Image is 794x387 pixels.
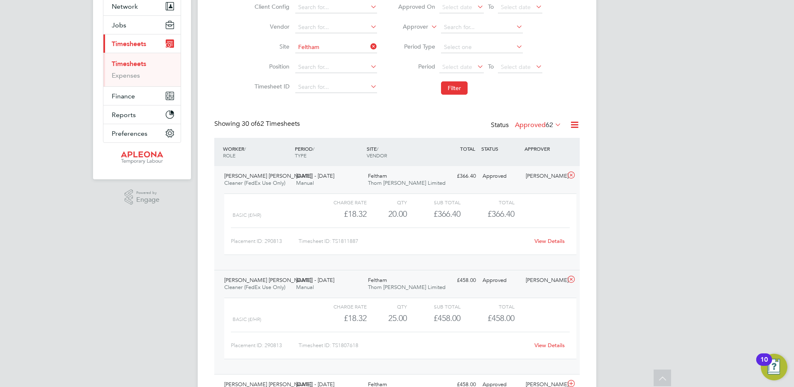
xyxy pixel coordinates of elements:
label: Period [398,63,435,70]
input: Search for... [295,61,377,73]
span: To [485,61,496,72]
span: Engage [136,196,159,203]
span: Feltham [368,172,387,179]
div: Charge rate [313,301,367,311]
div: Placement ID: 290813 [231,235,299,248]
label: Client Config [252,3,289,10]
div: £366.40 [407,207,461,221]
div: £18.32 [313,207,367,221]
label: Approved On [398,3,435,10]
a: View Details [534,238,565,245]
span: / [244,145,246,152]
input: Search for... [295,2,377,13]
div: 20.00 [367,207,407,221]
span: Basic (£/HR) [233,316,261,322]
span: Finance [112,92,135,100]
span: TOTAL [460,145,475,152]
div: WORKER [221,141,293,163]
a: Timesheets [112,60,146,68]
span: Feltham [368,277,387,284]
span: Network [112,2,138,10]
div: £458.00 [407,311,461,325]
span: 62 Timesheets [242,120,300,128]
span: £458.00 [488,313,515,323]
span: [PERSON_NAME] [PERSON_NAME] [224,172,311,179]
span: Select date [501,3,531,11]
div: Total [461,197,514,207]
div: £18.32 [313,311,367,325]
div: QTY [367,197,407,207]
div: SITE [365,141,436,163]
button: Reports [103,105,181,124]
a: Go to home page [103,151,181,164]
input: Search for... [441,22,523,33]
span: Manual [296,179,314,186]
span: To [485,1,496,12]
div: Approved [479,274,522,287]
div: Timesheet ID: TS1807618 [299,339,529,352]
span: Cleaner (FedEx Use Only) [224,179,285,186]
label: Period Type [398,43,435,50]
span: Manual [296,284,314,291]
input: Search for... [295,81,377,93]
div: Sub Total [407,197,461,207]
span: Thorn [PERSON_NAME] Limited [368,284,446,291]
div: Timesheets [103,53,181,86]
span: / [377,145,378,152]
div: Showing [214,120,301,128]
label: Approver [391,23,428,31]
div: [PERSON_NAME] [522,274,566,287]
span: [PERSON_NAME] [PERSON_NAME] [224,277,311,284]
a: View Details [534,342,565,349]
span: ROLE [223,152,235,159]
span: TYPE [295,152,306,159]
span: / [313,145,314,152]
div: Total [461,301,514,311]
span: [DATE] - [DATE] [296,277,334,284]
label: Timesheet ID [252,83,289,90]
div: Charge rate [313,197,367,207]
div: £458.00 [436,274,479,287]
div: Timesheet ID: TS1811887 [299,235,529,248]
span: Thorn [PERSON_NAME] Limited [368,179,446,186]
div: 25.00 [367,311,407,325]
button: Preferences [103,124,181,142]
img: apleona-logo-retina.png [121,151,163,164]
div: £366.40 [436,169,479,183]
div: Status [491,120,563,131]
span: 62 [546,121,553,129]
span: Cleaner (FedEx Use Only) [224,284,285,291]
span: Jobs [112,21,126,29]
span: Preferences [112,130,147,137]
span: [DATE] - [DATE] [296,172,334,179]
div: STATUS [479,141,522,156]
input: Select one [441,42,523,53]
span: VENDOR [367,152,387,159]
input: Search for... [295,22,377,33]
span: Timesheets [112,40,146,48]
label: Position [252,63,289,70]
a: Powered byEngage [125,189,160,205]
span: Reports [112,111,136,119]
div: APPROVER [522,141,566,156]
span: Select date [442,63,472,71]
label: Site [252,43,289,50]
span: Select date [501,63,531,71]
button: Filter [441,81,468,95]
label: Vendor [252,23,289,30]
a: Expenses [112,71,140,79]
div: 10 [760,360,768,370]
span: Powered by [136,189,159,196]
span: 30 of [242,120,257,128]
div: [PERSON_NAME] [522,169,566,183]
div: Placement ID: 290813 [231,339,299,352]
div: Approved [479,169,522,183]
input: Search for... [295,42,377,53]
div: PERIOD [293,141,365,163]
button: Timesheets [103,34,181,53]
div: Sub Total [407,301,461,311]
span: Select date [442,3,472,11]
button: Finance [103,87,181,105]
div: QTY [367,301,407,311]
button: Open Resource Center, 10 new notifications [761,354,787,380]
